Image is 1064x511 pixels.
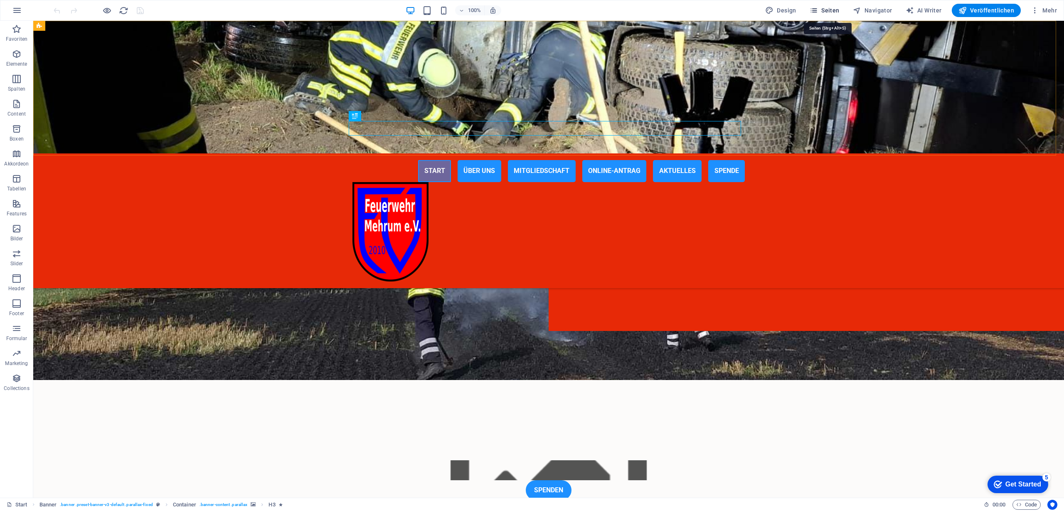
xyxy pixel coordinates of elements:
[9,310,24,317] p: Footer
[173,500,196,510] span: Klick zum Auswählen. Doppelklick zum Bearbeiten
[810,6,840,15] span: Seiten
[62,2,70,10] div: 5
[6,36,27,42] p: Favoriten
[60,500,153,510] span: . banner .preset-banner-v3-default .parallax-fixed
[39,500,283,510] nav: breadcrumb
[806,4,843,17] button: Seiten
[8,86,25,92] p: Spalten
[1016,500,1037,510] span: Code
[952,4,1021,17] button: Veröffentlichen
[268,500,275,510] span: Klick zum Auswählen. Doppelklick zum Bearbeiten
[489,7,497,14] i: Bei Größenänderung Zoomstufe automatisch an das gewählte Gerät anpassen.
[199,500,247,510] span: . banner-content .parallax
[279,502,283,507] i: Element enthält eine Animation
[1047,500,1057,510] button: Usercentrics
[902,4,945,17] button: AI Writer
[958,6,1014,15] span: Veröffentlichen
[468,5,481,15] h6: 100%
[762,4,800,17] button: Design
[1012,500,1041,510] button: Code
[251,502,256,507] i: Element verfügt über einen Hintergrund
[765,6,796,15] span: Design
[4,385,29,392] p: Collections
[850,4,896,17] button: Navigator
[102,5,112,15] button: Klicke hier, um den Vorschau-Modus zu verlassen
[10,260,23,267] p: Slider
[118,5,128,15] button: reload
[1031,6,1057,15] span: Mehr
[156,502,160,507] i: Dieses Element ist ein anpassbares Preset
[1027,4,1060,17] button: Mehr
[119,6,128,15] i: Seite neu laden
[906,6,942,15] span: AI Writer
[8,285,25,292] p: Header
[6,61,27,67] p: Elemente
[853,6,892,15] span: Navigator
[10,235,23,242] p: Bilder
[762,4,800,17] div: Design (Strg+Alt+Y)
[998,501,1000,508] span: :
[7,185,26,192] p: Tabellen
[25,9,60,17] div: Get Started
[7,210,27,217] p: Features
[7,500,27,510] a: Klick, um Auswahl aufzuheben. Doppelklick öffnet Seitenverwaltung
[984,500,1006,510] h6: Session-Zeit
[993,500,1005,510] span: 00 00
[6,335,27,342] p: Formular
[7,4,67,22] div: Get Started 5 items remaining, 0% complete
[455,5,485,15] button: 100%
[10,136,24,142] p: Boxen
[7,111,26,117] p: Content
[5,360,28,367] p: Marketing
[4,160,29,167] p: Akkordeon
[39,500,57,510] span: Klick zum Auswählen. Doppelklick zum Bearbeiten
